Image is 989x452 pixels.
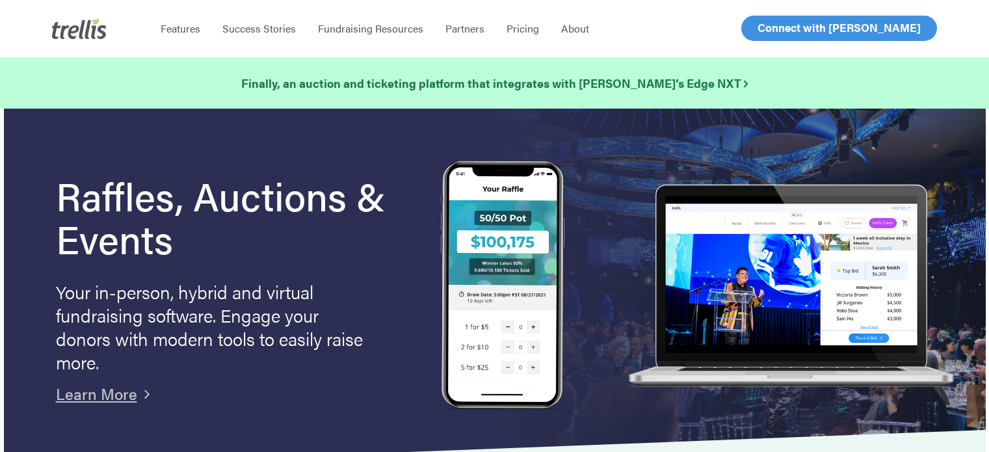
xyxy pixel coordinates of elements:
[56,280,368,373] p: Your in-person, hybrid and virtual fundraising software. Engage your donors with modern tools to ...
[161,21,200,36] span: Features
[241,75,748,91] strong: Finally, an auction and ticketing platform that integrates with [PERSON_NAME]’s Edge NXT
[52,18,107,39] img: Trellis
[445,21,484,36] span: Partners
[241,74,748,92] a: Finally, an auction and ticketing platform that integrates with [PERSON_NAME]’s Edge NXT
[318,21,423,36] span: Fundraising Resources
[622,184,960,388] img: rafflelaptop_mac_optim.png
[222,21,296,36] span: Success Stories
[434,22,495,35] a: Partners
[507,21,539,36] span: Pricing
[561,21,589,36] span: About
[758,20,921,35] span: Connect with [PERSON_NAME]
[495,22,550,35] a: Pricing
[211,22,307,35] a: Success Stories
[307,22,434,35] a: Fundraising Resources
[441,161,564,412] img: Trellis Raffles, Auctions and Event Fundraising
[550,22,600,35] a: About
[56,174,402,259] h1: Raffles, Auctions & Events
[741,16,937,41] a: Connect with [PERSON_NAME]
[56,382,137,405] a: Learn More
[150,22,211,35] a: Features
